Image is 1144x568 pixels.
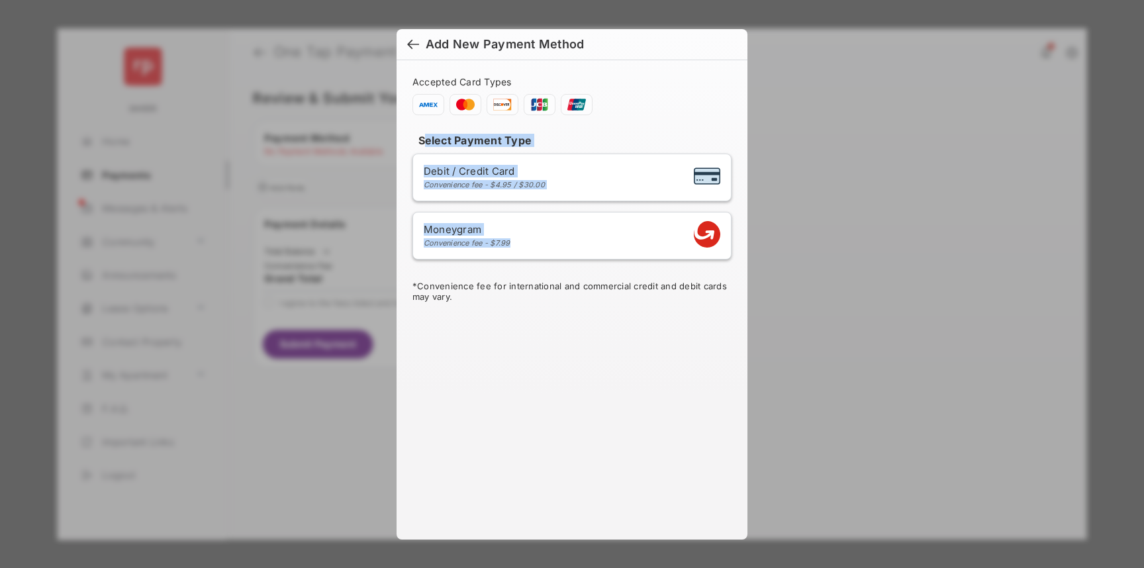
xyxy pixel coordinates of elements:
div: Convenience fee - $4.95 / $30.00 [424,180,545,189]
span: Accepted Card Types [412,76,517,87]
span: Debit / Credit Card [424,165,545,177]
h4: Select Payment Type [412,134,732,147]
div: Add New Payment Method [426,37,584,52]
div: Convenience fee - $7.99 [424,238,510,248]
span: Moneygram [424,223,510,236]
div: * Convenience fee for international and commercial credit and debit cards may vary. [412,281,732,305]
